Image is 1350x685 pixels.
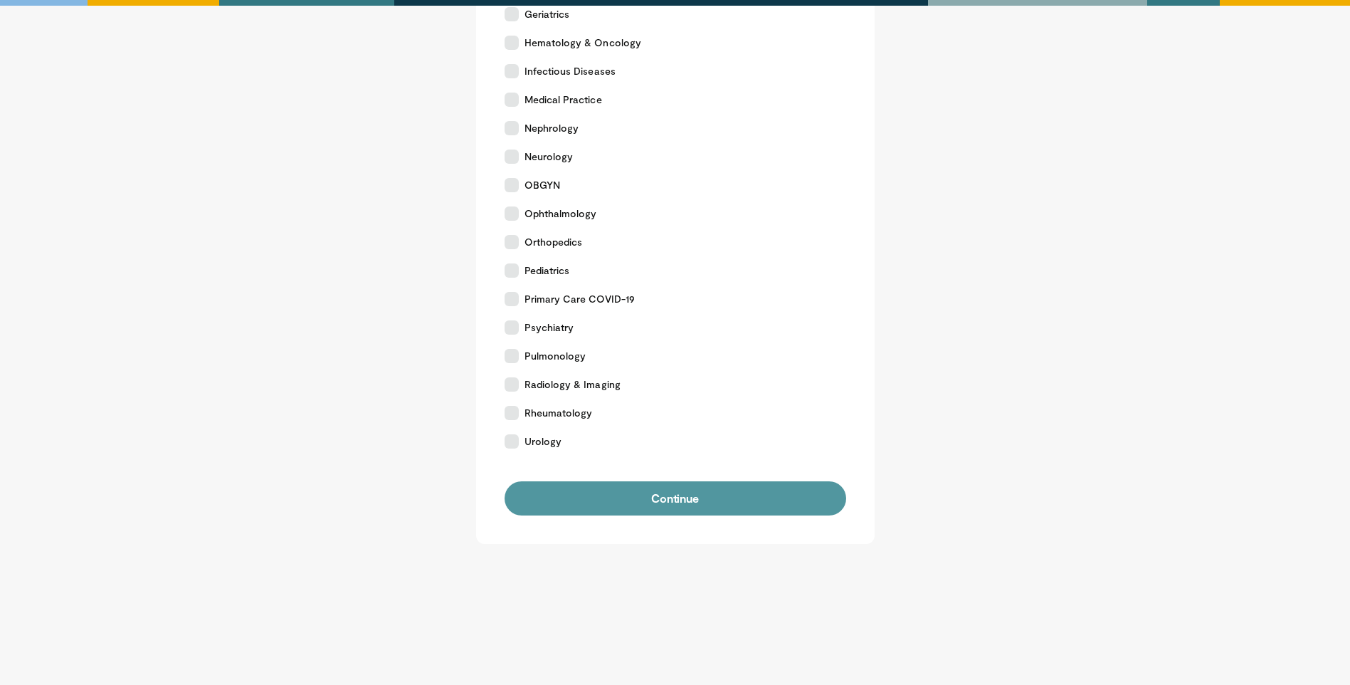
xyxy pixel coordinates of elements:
span: Medical Practice [524,93,602,107]
span: Urology [524,434,562,449]
button: Continue [505,481,846,516]
span: Nephrology [524,121,579,135]
span: Hematology & Oncology [524,36,641,50]
span: OBGYN [524,178,560,192]
span: Infectious Diseases [524,64,616,78]
span: Orthopedics [524,235,583,249]
span: Pulmonology [524,349,586,363]
span: Rheumatology [524,406,593,420]
span: Neurology [524,150,574,164]
span: Geriatrics [524,7,570,21]
span: Psychiatry [524,320,574,335]
span: Radiology & Imaging [524,377,621,392]
span: Primary Care COVID-19 [524,292,635,306]
span: Pediatrics [524,263,570,278]
span: Ophthalmology [524,206,597,221]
